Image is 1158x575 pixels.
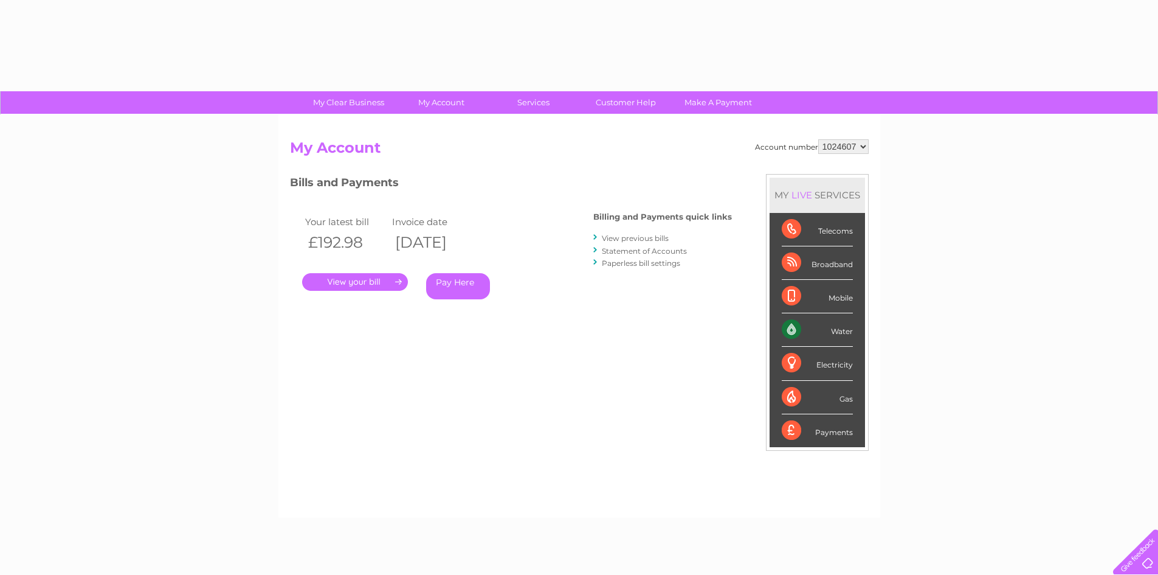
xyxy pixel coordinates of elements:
h3: Bills and Payments [290,174,732,195]
h2: My Account [290,139,869,162]
div: MY SERVICES [770,178,865,212]
a: Pay Here [426,273,490,299]
a: Make A Payment [668,91,768,114]
div: Mobile [782,280,853,313]
a: My Clear Business [298,91,399,114]
a: Customer Help [576,91,676,114]
div: Account number [755,139,869,154]
td: Invoice date [389,214,477,230]
div: Broadband [782,246,853,280]
td: Your latest bill [302,214,390,230]
a: My Account [391,91,491,114]
th: £192.98 [302,230,390,255]
a: . [302,273,408,291]
div: Electricity [782,347,853,380]
h4: Billing and Payments quick links [593,212,732,221]
div: Payments [782,414,853,447]
div: LIVE [789,189,815,201]
a: View previous bills [602,234,669,243]
th: [DATE] [389,230,477,255]
a: Services [483,91,584,114]
a: Statement of Accounts [602,246,687,256]
div: Water [782,313,853,347]
div: Gas [782,381,853,414]
a: Paperless bill settings [602,259,680,268]
div: Telecoms [782,213,853,246]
